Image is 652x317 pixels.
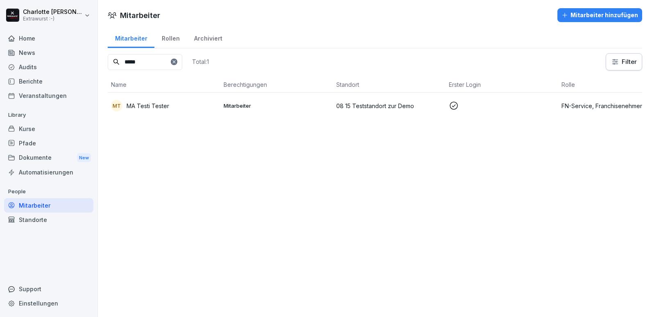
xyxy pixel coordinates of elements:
[4,185,93,198] p: People
[127,102,169,110] p: MA Testi Tester
[23,9,83,16] p: Charlotte [PERSON_NAME]
[154,27,187,48] a: Rollen
[4,31,93,45] a: Home
[4,150,93,165] a: DokumenteNew
[4,282,93,296] div: Support
[4,88,93,103] a: Veranstaltungen
[333,77,446,93] th: Standort
[446,77,558,93] th: Erster Login
[611,58,637,66] div: Filter
[108,27,154,48] a: Mitarbeiter
[4,213,93,227] a: Standorte
[4,60,93,74] a: Audits
[4,165,93,179] a: Automatisierungen
[192,58,209,66] p: Total: 1
[4,122,93,136] a: Kurse
[224,102,330,109] p: Mitarbeiter
[4,109,93,122] p: Library
[23,16,83,22] p: Extrawurst :-)
[4,45,93,60] a: News
[336,102,442,110] p: 08 15 Teststandort zur Demo
[111,100,122,111] div: MT
[4,150,93,165] div: Dokumente
[561,11,638,20] div: Mitarbeiter hinzufügen
[220,77,333,93] th: Berechtigungen
[4,74,93,88] a: Berichte
[4,136,93,150] a: Pfade
[606,54,642,70] button: Filter
[77,153,91,163] div: New
[187,27,229,48] a: Archiviert
[4,198,93,213] a: Mitarbeiter
[557,8,642,22] button: Mitarbeiter hinzufügen
[108,77,220,93] th: Name
[4,296,93,310] a: Einstellungen
[120,10,160,21] h1: Mitarbeiter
